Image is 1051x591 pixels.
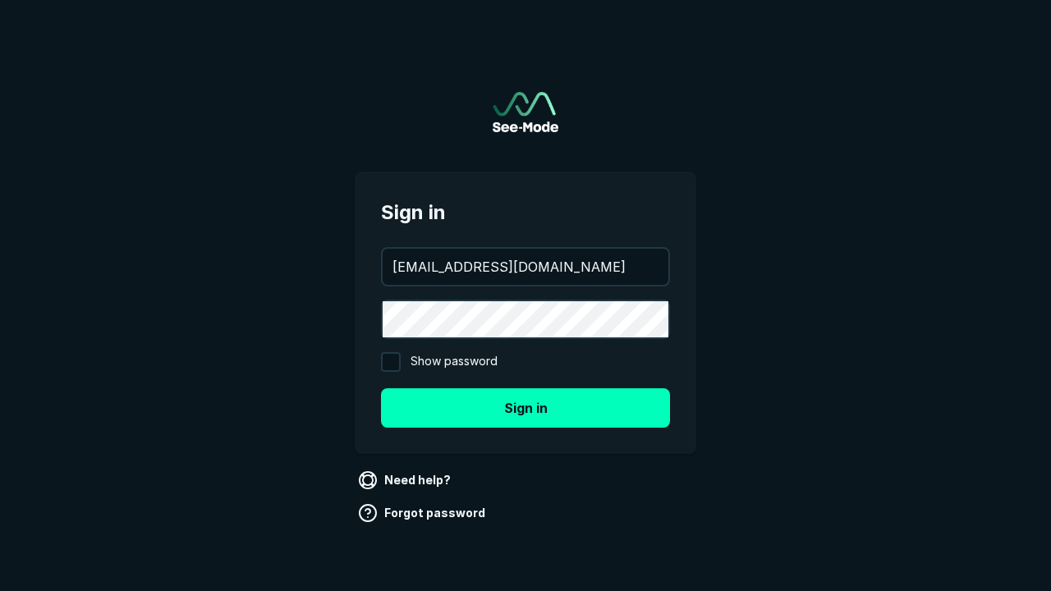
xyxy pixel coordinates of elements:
[493,92,558,132] img: See-Mode Logo
[493,92,558,132] a: Go to sign in
[383,249,668,285] input: your@email.com
[381,198,670,227] span: Sign in
[411,352,498,372] span: Show password
[355,500,492,526] a: Forgot password
[381,388,670,428] button: Sign in
[355,467,457,493] a: Need help?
